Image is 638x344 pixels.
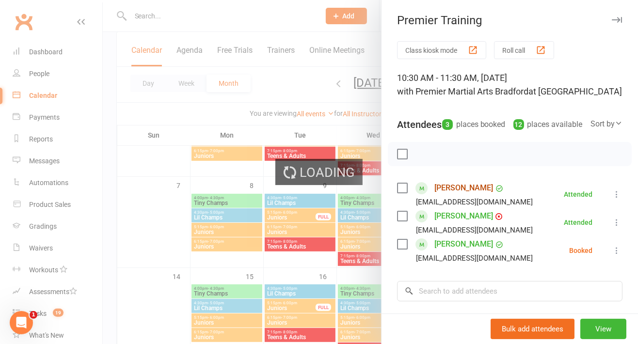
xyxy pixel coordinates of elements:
[434,236,493,252] a: [PERSON_NAME]
[564,191,592,198] div: Attended
[382,14,638,27] div: Premier Training
[434,208,493,224] a: [PERSON_NAME]
[580,319,626,339] button: View
[491,319,574,339] button: Bulk add attendees
[513,119,524,130] div: 12
[397,281,622,301] input: Search to add attendees
[10,311,33,334] iframe: Intercom live chat
[416,224,533,236] div: [EMAIL_ADDRESS][DOMAIN_NAME]
[416,196,533,208] div: [EMAIL_ADDRESS][DOMAIN_NAME]
[416,252,533,265] div: [EMAIL_ADDRESS][DOMAIN_NAME]
[397,86,528,96] span: with Premier Martial Arts Bradford
[569,247,592,254] div: Booked
[30,311,37,319] span: 1
[442,119,453,130] div: 3
[442,118,506,131] div: places booked
[434,180,493,196] a: [PERSON_NAME]
[590,118,622,130] div: Sort by
[564,219,592,226] div: Attended
[513,118,583,131] div: places available
[397,118,442,131] div: Attendees
[397,71,622,98] div: 10:30 AM - 11:30 AM, [DATE]
[494,41,554,59] button: Roll call
[397,41,486,59] button: Class kiosk mode
[528,86,622,96] span: at [GEOGRAPHIC_DATA]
